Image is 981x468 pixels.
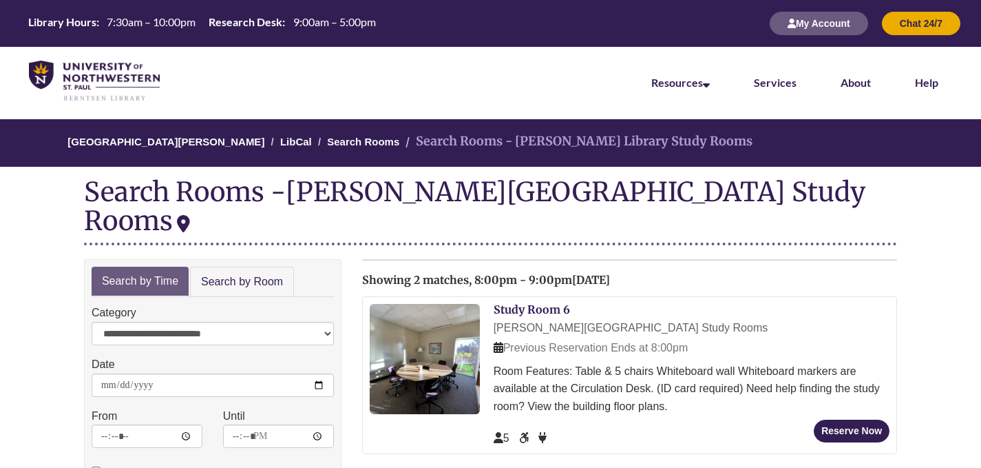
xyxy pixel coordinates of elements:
button: Reserve Now [814,420,889,442]
span: 9:00am – 5:00pm [293,15,376,28]
label: Category [92,304,136,322]
button: Chat 24/7 [882,12,960,35]
span: 7:30am – 10:00pm [107,15,196,28]
span: Previous Reservation Ends at 8:00pm [494,342,688,354]
label: From [92,407,117,425]
th: Library Hours: [23,14,101,30]
nav: Breadcrumb [84,119,897,167]
a: LibCal [280,136,312,147]
a: Help [915,76,938,89]
div: Room Features: Table & 5 chairs Whiteboard wall Whiteboard markers are available at the Circulati... [494,363,890,416]
span: The capacity of this space [494,432,509,444]
img: UNWSP Library Logo [29,61,160,102]
th: Research Desk: [203,14,287,30]
span: Accessible Seat/Space [519,432,531,444]
a: [GEOGRAPHIC_DATA][PERSON_NAME] [67,136,264,147]
div: [PERSON_NAME][GEOGRAPHIC_DATA] Study Rooms [494,319,890,337]
label: Date [92,356,115,374]
a: Resources [651,76,710,89]
a: Services [754,76,797,89]
div: [PERSON_NAME][GEOGRAPHIC_DATA] Study Rooms [84,175,865,237]
div: Search Rooms - [84,177,897,245]
img: Study Room 6 [370,304,480,414]
a: Search Rooms [327,136,399,147]
label: Until [223,407,245,425]
a: Study Room 6 [494,303,570,316]
a: Chat 24/7 [882,17,960,29]
a: Search by Room [190,267,294,298]
h2: Showing 2 matches [362,274,898,287]
a: My Account [770,17,868,29]
li: Search Rooms - [PERSON_NAME] Library Study Rooms [402,132,752,152]
span: , 8:00pm - 9:00pm[DATE] [469,273,610,287]
a: Search by Time [92,267,189,296]
a: Hours Today [23,14,381,32]
button: My Account [770,12,868,35]
table: Hours Today [23,14,381,31]
a: About [841,76,871,89]
span: Power Available [538,432,547,444]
